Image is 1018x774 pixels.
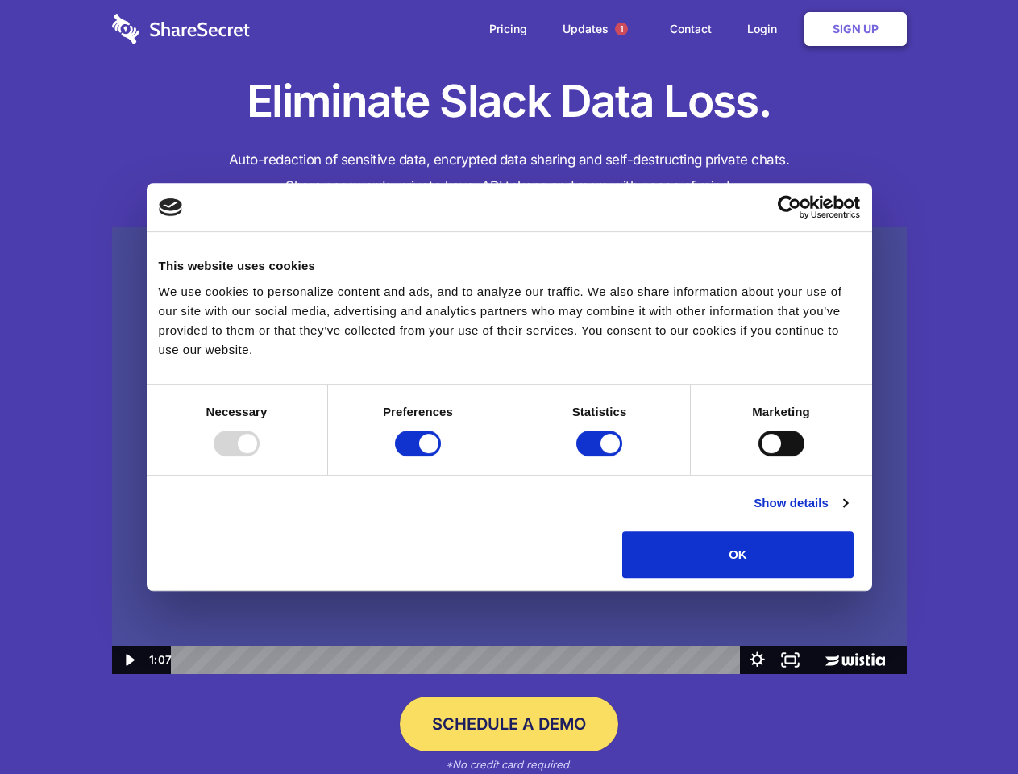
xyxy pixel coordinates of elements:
em: *No credit card required. [446,758,572,771]
a: Wistia Logo -- Learn More [807,646,906,674]
strong: Marketing [752,405,810,418]
a: Pricing [473,4,543,54]
h1: Eliminate Slack Data Loss. [112,73,907,131]
a: Schedule a Demo [400,697,618,751]
img: logo [159,198,183,216]
span: 1 [615,23,628,35]
h4: Auto-redaction of sensitive data, encrypted data sharing and self-destructing private chats. Shar... [112,147,907,200]
strong: Statistics [572,405,627,418]
button: Play Video [112,646,145,674]
a: Sign Up [804,12,907,46]
strong: Preferences [383,405,453,418]
div: Playbar [184,646,733,674]
a: Contact [654,4,728,54]
img: logo-wordmark-white-trans-d4663122ce5f474addd5e946df7df03e33cb6a1c49d2221995e7729f52c070b2.svg [112,14,250,44]
img: Sharesecret [112,227,907,675]
a: Usercentrics Cookiebot - opens in a new window [719,195,860,219]
div: This website uses cookies [159,256,860,276]
button: Show settings menu [741,646,774,674]
a: Show details [754,493,847,513]
strong: Necessary [206,405,268,418]
div: We use cookies to personalize content and ads, and to analyze our traffic. We also share informat... [159,282,860,360]
button: Fullscreen [774,646,807,674]
a: Login [731,4,801,54]
button: OK [622,531,854,578]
